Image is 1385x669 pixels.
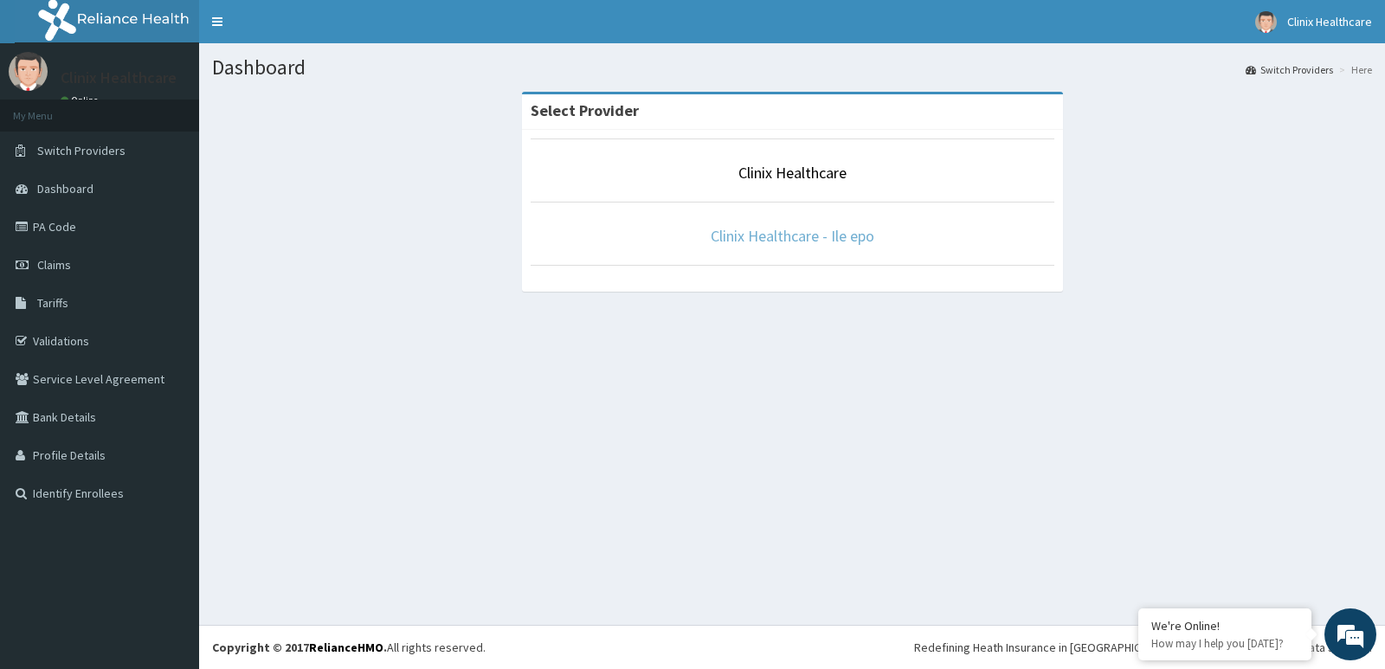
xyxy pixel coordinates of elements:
[711,226,874,246] a: Clinix Healthcare - Ile epo
[9,52,48,91] img: User Image
[1335,62,1372,77] li: Here
[1255,11,1277,33] img: User Image
[37,295,68,311] span: Tariffs
[1246,62,1333,77] a: Switch Providers
[37,257,71,273] span: Claims
[1151,636,1298,651] p: How may I help you today?
[309,640,383,655] a: RelianceHMO
[37,143,126,158] span: Switch Providers
[199,625,1385,669] footer: All rights reserved.
[914,639,1372,656] div: Redefining Heath Insurance in [GEOGRAPHIC_DATA] using Telemedicine and Data Science!
[212,56,1372,79] h1: Dashboard
[738,163,847,183] a: Clinix Healthcare
[61,94,102,106] a: Online
[61,70,177,86] p: Clinix Healthcare
[212,640,387,655] strong: Copyright © 2017 .
[1151,618,1298,634] div: We're Online!
[37,181,93,196] span: Dashboard
[531,100,639,120] strong: Select Provider
[1287,14,1372,29] span: Clinix Healthcare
